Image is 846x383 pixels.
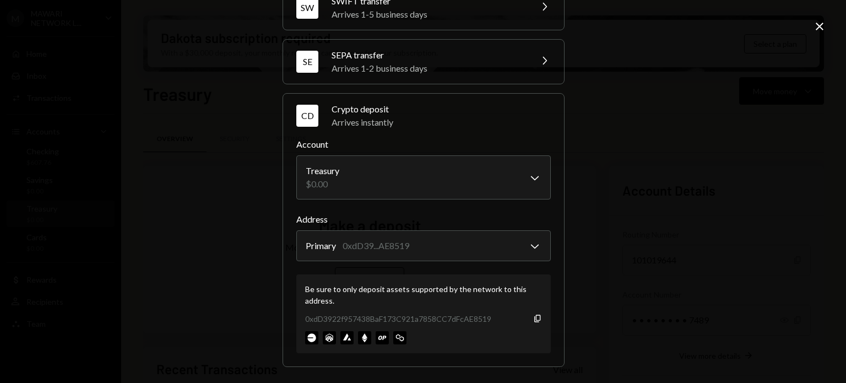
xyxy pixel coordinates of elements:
div: Arrives 1-5 business days [332,8,524,21]
div: CD [296,105,318,127]
label: Address [296,213,551,226]
div: 0xdD39...AE8519 [343,239,409,252]
div: CDCrypto depositArrives instantly [296,138,551,353]
button: SESEPA transferArrives 1-2 business days [283,40,564,84]
button: Address [296,230,551,261]
button: Account [296,155,551,199]
img: base-mainnet [305,331,318,344]
div: Be sure to only deposit assets supported by the network to this address. [305,283,542,306]
div: SEPA transfer [332,48,524,62]
img: polygon-mainnet [393,331,406,344]
img: avalanche-mainnet [340,331,354,344]
div: Arrives 1-2 business days [332,62,524,75]
div: Crypto deposit [332,103,551,116]
img: ethereum-mainnet [358,331,371,344]
label: Account [296,138,551,151]
div: SE [296,51,318,73]
div: Arrives instantly [332,116,551,129]
button: CDCrypto depositArrives instantly [283,94,564,138]
img: optimism-mainnet [376,331,389,344]
img: arbitrum-mainnet [323,331,336,344]
div: 0xdD3922f957438BaF173C921a7858CC7dFcAE8519 [305,313,491,325]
